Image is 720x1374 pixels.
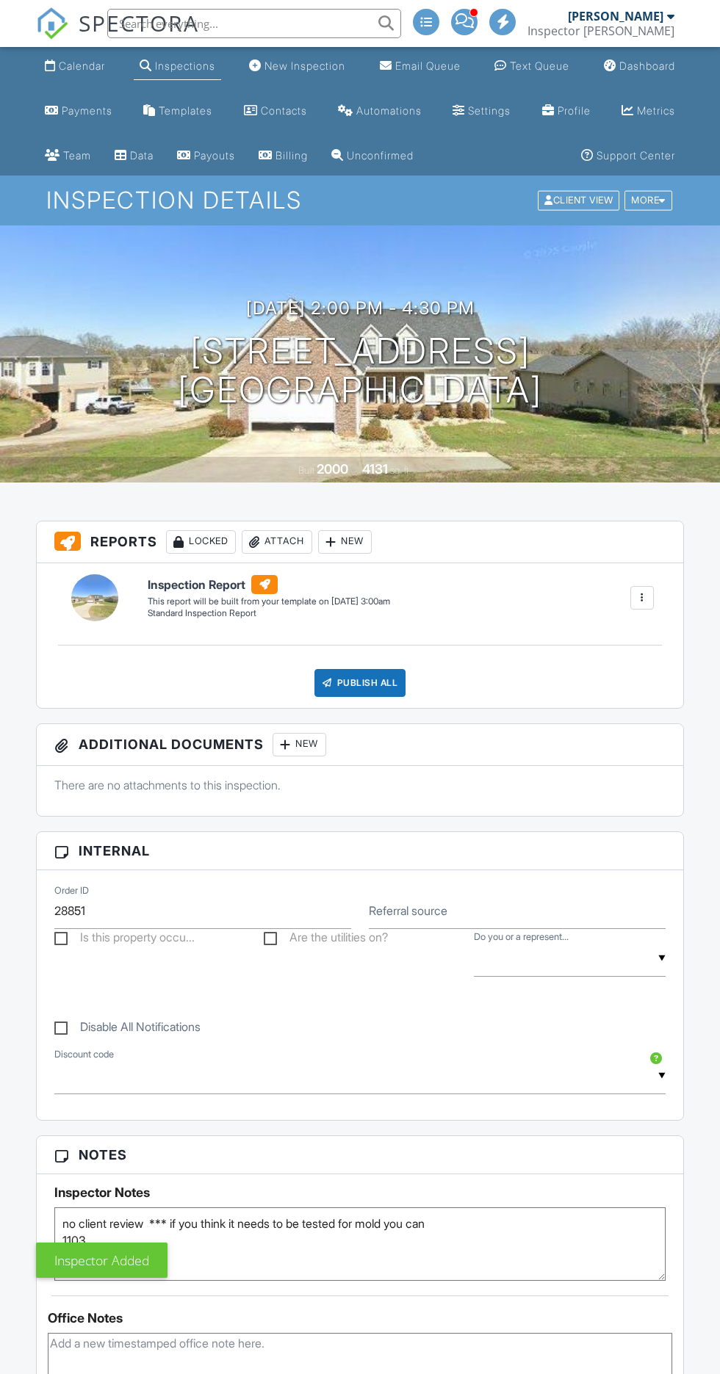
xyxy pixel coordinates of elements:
div: 2000 [317,461,348,477]
a: Automations (Advanced) [332,98,428,125]
div: Contacts [261,104,307,117]
a: Team [39,142,97,170]
h3: Internal [37,832,683,870]
label: Referral source [369,903,447,919]
div: [PERSON_NAME] [568,9,663,23]
div: Team [63,149,91,162]
textarea: no client review *** if you think it needs to be tested for mold you can 1103 [54,1207,666,1281]
div: New [318,530,372,554]
div: Payouts [194,149,235,162]
a: Email Queue [374,53,467,80]
div: Billing [276,149,308,162]
div: Dashboard [619,59,675,72]
div: Templates [159,104,212,117]
a: Billing [253,142,314,170]
div: Office Notes [48,1311,672,1326]
h1: [STREET_ADDRESS] [GEOGRAPHIC_DATA] [178,332,542,410]
h3: Reports [37,521,683,563]
h5: Inspector Notes [54,1185,666,1200]
div: Metrics [637,104,675,117]
h3: Notes [37,1136,683,1174]
a: Client View [536,194,623,205]
a: Payments [39,98,118,125]
a: Templates [137,98,218,125]
div: Inspections [155,59,215,72]
div: Settings [468,104,511,117]
input: Search everything... [107,9,401,38]
div: Payments [62,104,112,117]
span: SPECTORA [79,7,199,38]
div: Data [130,149,154,162]
h3: [DATE] 2:00 pm - 4:30 pm [246,298,475,318]
div: Automations [356,104,422,117]
a: Settings [447,98,516,125]
label: Is this property occupied? [54,930,195,949]
label: Disable All Notifications [54,1020,201,1038]
span: sq. ft. [390,465,411,476]
h1: Inspection Details [46,187,673,213]
div: Standard Inspection Report [148,607,390,620]
div: New [273,733,326,756]
div: Email Queue [395,59,461,72]
div: Publish All [314,669,406,697]
div: This report will be built from your template on [DATE] 3:00am [148,596,390,607]
div: Inspector Cluseau [528,23,674,38]
div: More [624,191,672,211]
a: Calendar [39,53,111,80]
a: New Inspection [243,53,351,80]
div: Locked [166,530,236,554]
label: Are the utilities on? [264,930,388,949]
div: Unconfirmed [347,149,414,162]
p: There are no attachments to this inspection. [54,777,666,793]
h3: Additional Documents [37,724,683,766]
a: SPECTORA [36,20,199,51]
div: Calendar [59,59,105,72]
a: Data [109,142,159,170]
a: Company Profile [536,98,597,125]
div: New Inspection [264,59,345,72]
div: 4131 [362,461,388,477]
div: Profile [558,104,591,117]
div: Inspector Added [36,1243,168,1278]
a: Payouts [171,142,241,170]
div: Attach [242,530,312,554]
a: Unconfirmed [325,142,420,170]
h6: Inspection Report [148,575,390,594]
div: Support Center [597,149,675,162]
a: Inspections [134,53,221,80]
a: Text Queue [489,53,575,80]
span: Built [298,465,314,476]
img: The Best Home Inspection Software - Spectora [36,7,68,40]
a: Support Center [575,142,681,170]
label: Discount code [54,1048,114,1061]
label: Do you or a representative plan to attend at the conclusion of the inspection? [474,930,569,944]
a: Dashboard [598,53,681,80]
a: Metrics [616,98,681,125]
label: Order ID [54,884,89,897]
div: Client View [538,191,619,211]
a: Contacts [238,98,313,125]
div: Text Queue [510,59,569,72]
